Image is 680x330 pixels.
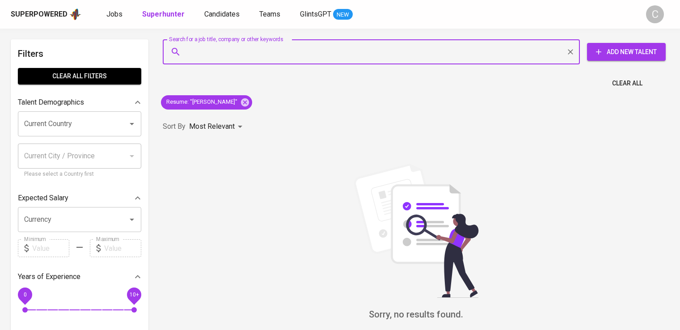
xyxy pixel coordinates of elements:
[32,239,69,257] input: Value
[18,68,141,85] button: Clear All filters
[594,47,659,58] span: Add New Talent
[11,9,68,20] div: Superpowered
[204,9,241,20] a: Candidates
[161,98,243,106] span: Resume : "[PERSON_NAME]"
[142,10,185,18] b: Superhunter
[18,47,141,61] h6: Filters
[587,43,666,61] button: Add New Talent
[18,268,141,286] div: Years of Experience
[189,118,245,135] div: Most Relevant
[24,170,135,179] p: Please select a Country first
[300,10,331,18] span: GlintsGPT
[142,9,186,20] a: Superhunter
[106,9,124,20] a: Jobs
[11,8,81,21] a: Superpoweredapp logo
[18,271,80,282] p: Years of Experience
[608,75,646,92] button: Clear All
[18,97,84,108] p: Talent Demographics
[18,193,68,203] p: Expected Salary
[564,46,577,58] button: Clear
[25,71,134,82] span: Clear All filters
[163,307,669,322] h6: Sorry, no results found.
[300,9,353,20] a: GlintsGPT NEW
[189,121,235,132] p: Most Relevant
[204,10,240,18] span: Candidates
[161,95,252,110] div: Resume: "[PERSON_NAME]"
[23,292,26,298] span: 0
[18,189,141,207] div: Expected Salary
[259,10,280,18] span: Teams
[349,164,483,298] img: file_searching.svg
[612,78,642,89] span: Clear All
[129,292,139,298] span: 10+
[126,213,138,226] button: Open
[259,9,282,20] a: Teams
[69,8,81,21] img: app logo
[104,239,141,257] input: Value
[163,121,186,132] p: Sort By
[106,10,122,18] span: Jobs
[18,93,141,111] div: Talent Demographics
[126,118,138,130] button: Open
[333,10,353,19] span: NEW
[646,5,664,23] div: C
